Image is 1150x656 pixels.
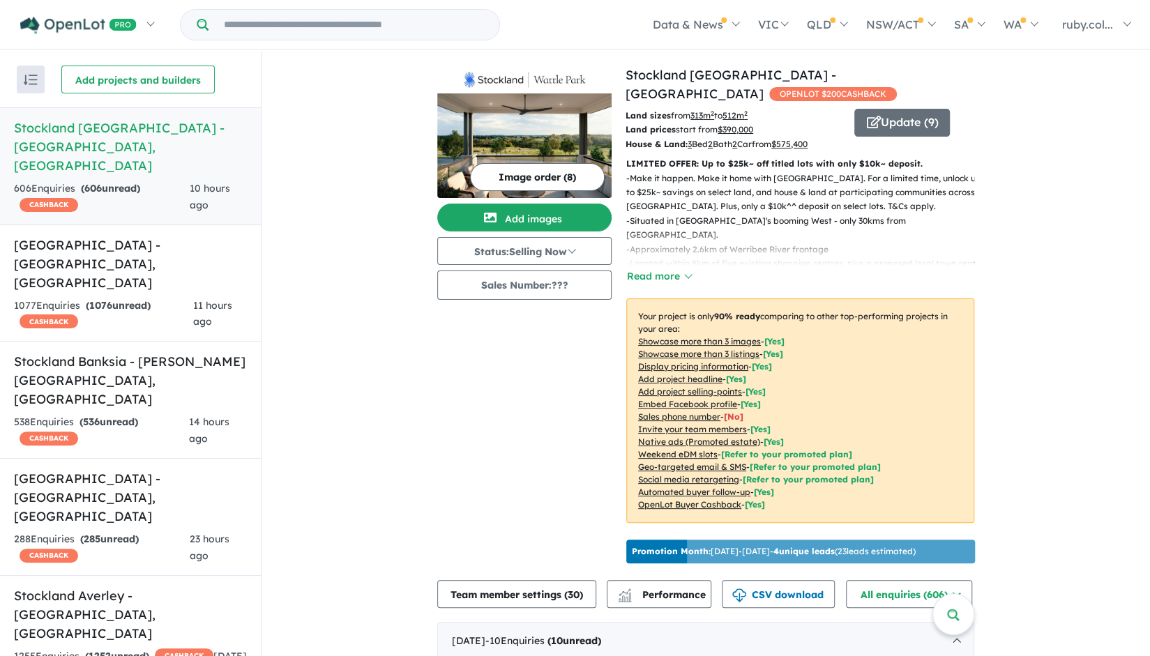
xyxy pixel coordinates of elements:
[14,586,247,643] h5: Stockland Averley - [GEOGRAPHIC_DATA] , [GEOGRAPHIC_DATA]
[626,268,692,284] button: Read more
[86,299,151,312] strong: ( unread)
[763,349,783,359] span: [ Yes ]
[190,182,230,211] span: 10 hours ago
[722,110,748,121] u: 512 m
[81,182,140,194] strong: ( unread)
[764,436,784,447] span: [Yes]
[547,634,601,647] strong: ( unread)
[721,449,852,459] span: [Refer to your promoted plan]
[626,123,844,137] p: start from
[714,311,760,321] b: 90 % ready
[437,204,612,231] button: Add images
[724,411,743,422] span: [ No ]
[89,299,112,312] span: 1076
[745,499,765,510] span: [Yes]
[20,17,137,34] img: Openlot PRO Logo White
[485,634,601,647] span: - 10 Enquir ies
[708,139,713,149] u: 2
[726,374,746,384] span: [ Yes ]
[470,163,605,191] button: Image order (8)
[722,580,835,608] button: CSV download
[764,336,785,346] span: [ Yes ]
[551,634,563,647] span: 10
[443,71,606,88] img: Stockland Wattle Park - Tarneit Logo
[24,75,38,85] img: sort.svg
[732,588,746,602] img: download icon
[638,449,718,459] u: Weekend eDM slots
[607,580,711,608] button: Performance
[190,533,229,562] span: 23 hours ago
[618,593,632,602] img: bar-chart.svg
[626,139,688,149] b: House & Land:
[750,462,881,472] span: [Refer to your promoted plan]
[80,533,139,545] strong: ( unread)
[14,414,189,448] div: 538 Enquir ies
[626,110,671,121] b: Land sizes
[437,237,612,265] button: Status:Selling Now
[752,361,772,372] span: [ Yes ]
[846,580,972,608] button: All enquiries (606)
[20,549,78,563] span: CASHBACK
[84,533,100,545] span: 285
[626,157,974,171] p: LIMITED OFFER: Up to $25k~ off titled lots with only $10k~ deposit.
[750,424,771,434] span: [ Yes ]
[83,415,100,428] span: 536
[626,257,985,285] p: - Located within 8km of five existing shopping centres, plus a proposed local town centre just 1....
[714,110,748,121] span: to
[638,462,746,472] u: Geo-targeted email & SMS
[568,588,580,601] span: 30
[638,474,739,485] u: Social media retargeting
[14,352,247,409] h5: Stockland Banksia - [PERSON_NAME][GEOGRAPHIC_DATA] , [GEOGRAPHIC_DATA]
[626,109,844,123] p: from
[771,139,808,149] u: $ 575,400
[626,214,985,243] p: - Situated in [GEOGRAPHIC_DATA]'s booming West - only 30kms from [GEOGRAPHIC_DATA].
[690,110,714,121] u: 313 m
[638,386,742,397] u: Add project selling-points
[744,109,748,117] sup: 2
[743,474,874,485] span: [Refer to your promoted plan]
[711,109,714,117] sup: 2
[20,314,78,328] span: CASHBACK
[632,546,711,556] b: Promotion Month:
[718,124,753,135] u: $ 390,000
[773,546,835,556] b: 4 unique leads
[61,66,215,93] button: Add projects and builders
[626,124,676,135] b: Land prices
[437,66,612,198] a: Stockland Wattle Park - Tarneit LogoStockland Wattle Park - Tarneit
[741,399,761,409] span: [ Yes ]
[189,415,229,445] span: 14 hours ago
[14,236,247,292] h5: [GEOGRAPHIC_DATA] - [GEOGRAPHIC_DATA] , [GEOGRAPHIC_DATA]
[14,181,190,214] div: 606 Enquir ies
[854,109,950,137] button: Update (9)
[688,139,692,149] u: 3
[14,119,247,175] h5: Stockland [GEOGRAPHIC_DATA] - [GEOGRAPHIC_DATA] , [GEOGRAPHIC_DATA]
[14,469,247,526] h5: [GEOGRAPHIC_DATA] - [GEOGRAPHIC_DATA] , [GEOGRAPHIC_DATA]
[211,10,497,40] input: Try estate name, suburb, builder or developer
[638,399,737,409] u: Embed Facebook profile
[626,67,836,102] a: Stockland [GEOGRAPHIC_DATA] - [GEOGRAPHIC_DATA]
[620,588,706,601] span: Performance
[638,411,720,422] u: Sales phone number
[638,499,741,510] u: OpenLot Buyer Cashback
[20,198,78,212] span: CASHBACK
[14,531,190,565] div: 288 Enquir ies
[193,299,232,328] span: 11 hours ago
[619,588,631,596] img: line-chart.svg
[626,137,844,151] p: Bed Bath Car from
[638,336,761,346] u: Showcase more than 3 images
[626,243,985,257] p: - Approximately 2.6km of Werribee River frontage
[638,436,760,447] u: Native ads (Promoted estate)
[626,298,974,523] p: Your project is only comparing to other top-performing projects in your area: - - - - - - - - - -...
[732,139,737,149] u: 2
[1062,17,1113,31] span: ruby.col...
[638,349,759,359] u: Showcase more than 3 listings
[638,424,747,434] u: Invite your team members
[746,386,766,397] span: [ Yes ]
[80,415,138,428] strong: ( unread)
[638,361,748,372] u: Display pricing information
[626,171,985,214] p: - Make it happen. Make it home with [GEOGRAPHIC_DATA]. For a limited time, unlock up to $25k~ sav...
[638,374,722,384] u: Add project headline
[437,270,612,300] button: Sales Number:???
[437,93,612,198] img: Stockland Wattle Park - Tarneit
[437,580,596,608] button: Team member settings (30)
